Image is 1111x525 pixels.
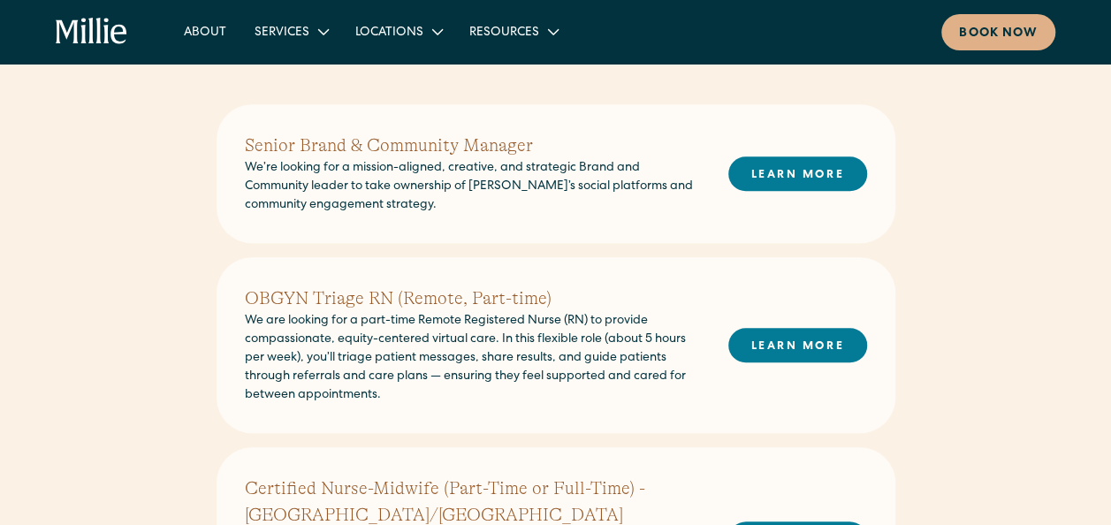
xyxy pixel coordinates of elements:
p: We are looking for a part-time Remote Registered Nurse (RN) to provide compassionate, equity-cent... [245,312,700,405]
a: LEARN MORE [728,328,867,362]
div: Resources [455,17,571,46]
div: Resources [469,24,539,42]
div: Locations [355,24,423,42]
div: Services [255,24,309,42]
h2: OBGYN Triage RN (Remote, Part-time) [245,285,700,312]
a: About [170,17,240,46]
h2: Senior Brand & Community Manager [245,133,700,159]
div: Services [240,17,341,46]
p: We’re looking for a mission-aligned, creative, and strategic Brand and Community leader to take o... [245,159,700,215]
div: Book now [959,25,1038,43]
a: LEARN MORE [728,156,867,191]
a: Book now [941,14,1055,50]
a: home [56,18,127,46]
div: Locations [341,17,455,46]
